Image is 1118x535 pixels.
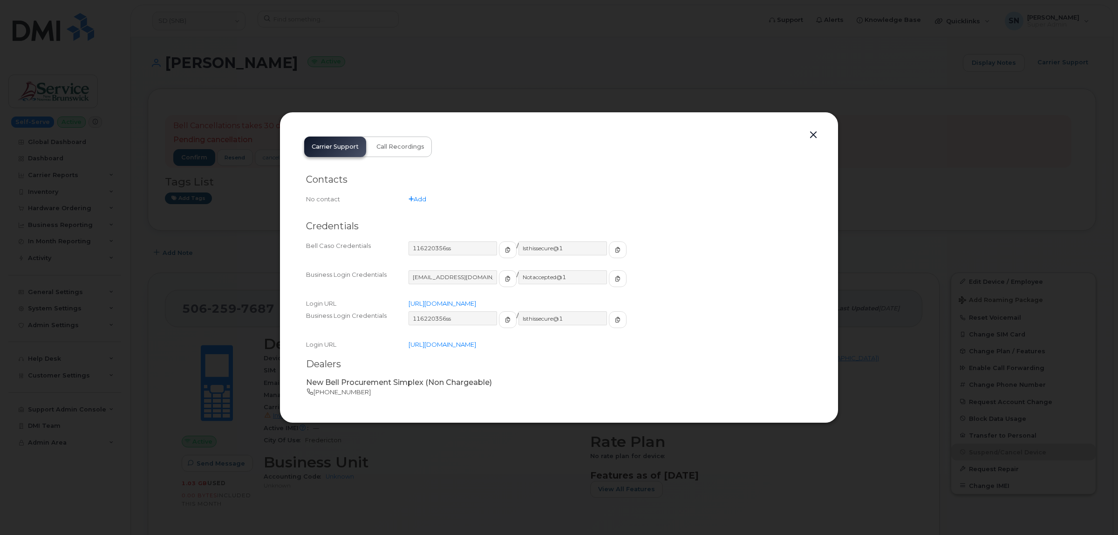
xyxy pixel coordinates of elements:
[306,340,409,349] div: Login URL
[306,377,812,388] p: New Bell Procurement Simplex (Non Chargeable)
[306,388,812,397] p: [PHONE_NUMBER]
[409,300,476,307] a: [URL][DOMAIN_NAME]
[306,174,812,185] h2: Contacts
[376,143,424,151] span: Call Recordings
[306,220,812,232] h2: Credentials
[409,270,812,295] div: /
[609,311,627,328] button: copy to clipboard
[306,299,409,308] div: Login URL
[409,341,476,348] a: [URL][DOMAIN_NAME]
[499,270,517,287] button: copy to clipboard
[306,358,812,370] h2: Dealers
[306,270,409,295] div: Business Login Credentials
[306,311,409,336] div: Business Login Credentials
[409,241,812,267] div: /
[409,195,426,203] a: Add
[306,241,409,267] div: Bell Caso Credentials
[609,241,627,258] button: copy to clipboard
[499,241,517,258] button: copy to clipboard
[499,311,517,328] button: copy to clipboard
[306,195,409,204] div: No contact
[409,311,812,336] div: /
[609,270,627,287] button: copy to clipboard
